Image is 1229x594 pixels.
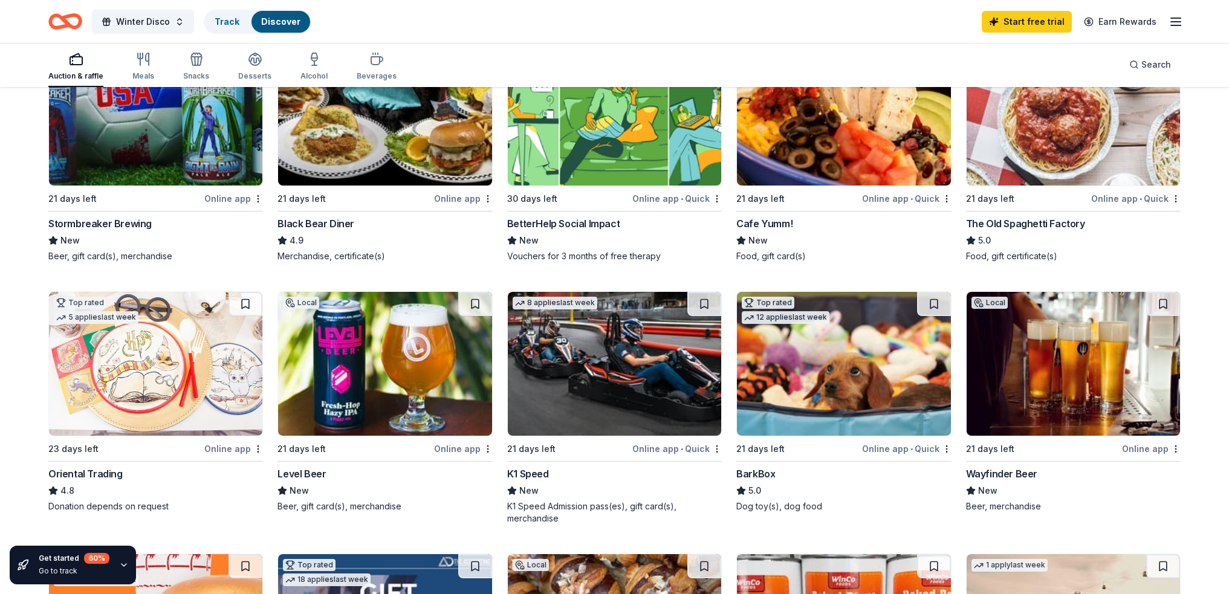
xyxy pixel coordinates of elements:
[736,41,951,262] a: Image for Cafe Yumm!Local21 days leftOnline app•QuickCafe Yumm!NewFood, gift card(s)
[862,191,952,206] div: Online app Quick
[283,297,319,309] div: Local
[48,47,103,87] button: Auction & raffle
[736,250,951,262] div: Food, gift card(s)
[277,500,492,512] div: Beer, gift card(s), merchandise
[507,442,556,456] div: 21 days left
[966,41,1181,262] a: Image for The Old Spaghetti Factory5 applieslast week21 days leftOnline app•QuickThe Old Spaghett...
[204,191,263,206] div: Online app
[48,500,263,512] div: Donation depends on request
[290,483,309,498] span: New
[971,297,1008,309] div: Local
[204,10,311,34] button: TrackDiscover
[54,297,106,309] div: Top rated
[971,559,1048,572] div: 1 apply last week
[736,192,785,206] div: 21 days left
[183,71,209,81] div: Snacks
[507,500,722,525] div: K1 Speed Admission pass(es), gift card(s), merchandise
[183,47,209,87] button: Snacks
[261,16,300,27] a: Discover
[1141,57,1171,72] span: Search
[507,41,722,262] a: Image for BetterHelp Social Impact20 applieslast week30 days leftOnline app•QuickBetterHelp Socia...
[736,442,785,456] div: 21 days left
[519,483,539,498] span: New
[357,71,397,81] div: Beverages
[513,297,597,309] div: 8 applies last week
[507,466,549,481] div: K1 Speed
[277,192,326,206] div: 21 days left
[277,41,492,262] a: Image for Black Bear DinerTop rated21 days leftOnline appBlack Bear Diner4.9Merchandise, certific...
[1140,194,1142,204] span: •
[966,291,1181,512] a: Image for Wayfinder BeerLocal21 days leftOnline appWayfinder BeerNewBeer, merchandise
[48,442,99,456] div: 23 days left
[748,483,761,498] span: 5.0
[742,311,829,324] div: 12 applies last week
[736,216,793,231] div: Cafe Yumm!
[978,483,997,498] span: New
[1077,11,1164,33] a: Earn Rewards
[632,191,722,206] div: Online app Quick
[132,47,154,87] button: Meals
[966,216,1085,231] div: The Old Spaghetti Factory
[215,16,239,27] a: Track
[277,216,354,231] div: Black Bear Diner
[742,297,794,309] div: Top rated
[116,15,170,29] span: Winter Disco
[48,7,82,36] a: Home
[967,292,1180,436] img: Image for Wayfinder Beer
[277,466,326,481] div: Level Beer
[982,11,1072,33] a: Start free trial
[357,47,397,87] button: Beverages
[238,71,271,81] div: Desserts
[49,292,262,436] img: Image for Oriental Trading
[277,442,326,456] div: 21 days left
[910,194,913,204] span: •
[508,292,721,436] img: Image for K1 Speed
[910,444,913,454] span: •
[507,192,557,206] div: 30 days left
[49,42,262,186] img: Image for Stormbreaker Brewing
[632,441,722,456] div: Online app Quick
[84,553,109,564] div: 60 %
[966,500,1181,512] div: Beer, merchandise
[736,291,951,512] a: Image for BarkBoxTop rated12 applieslast week21 days leftOnline app•QuickBarkBox5.0Dog toy(s), do...
[862,441,952,456] div: Online app Quick
[39,566,109,576] div: Go to track
[966,466,1037,481] div: Wayfinder Beer
[736,466,775,481] div: BarkBox
[283,559,336,571] div: Top rated
[48,291,263,512] a: Image for Oriental TradingTop rated5 applieslast week23 days leftOnline appOriental Trading4.8Don...
[54,311,138,324] div: 5 applies last week
[966,250,1181,262] div: Food, gift certificate(s)
[737,292,950,436] img: Image for BarkBox
[966,192,1014,206] div: 21 days left
[278,42,491,186] img: Image for Black Bear Diner
[508,42,721,186] img: Image for BetterHelp Social Impact
[966,442,1014,456] div: 21 days left
[277,291,492,512] a: Image for Level BeerLocal21 days leftOnline appLevel BeerNewBeer, gift card(s), merchandise
[681,194,683,204] span: •
[48,192,97,206] div: 21 days left
[48,41,263,262] a: Image for Stormbreaker BrewingLocal21 days leftOnline appStormbreaker BrewingNewBeer, gift card(s...
[48,250,263,262] div: Beer, gift card(s), merchandise
[736,500,951,512] div: Dog toy(s), dog food
[204,441,263,456] div: Online app
[48,71,103,81] div: Auction & raffle
[277,250,492,262] div: Merchandise, certificate(s)
[60,233,80,248] span: New
[519,233,539,248] span: New
[681,444,683,454] span: •
[507,291,722,525] a: Image for K1 Speed8 applieslast week21 days leftOnline app•QuickK1 SpeedNewK1 Speed Admission pas...
[48,466,123,481] div: Oriental Trading
[978,233,991,248] span: 5.0
[1120,53,1181,77] button: Search
[507,250,722,262] div: Vouchers for 3 months of free therapy
[278,292,491,436] img: Image for Level Beer
[748,233,768,248] span: New
[60,483,74,498] span: 4.8
[39,553,109,564] div: Get started
[283,573,371,586] div: 18 applies last week
[737,42,950,186] img: Image for Cafe Yumm!
[513,559,549,571] div: Local
[238,47,271,87] button: Desserts
[92,10,194,34] button: Winter Disco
